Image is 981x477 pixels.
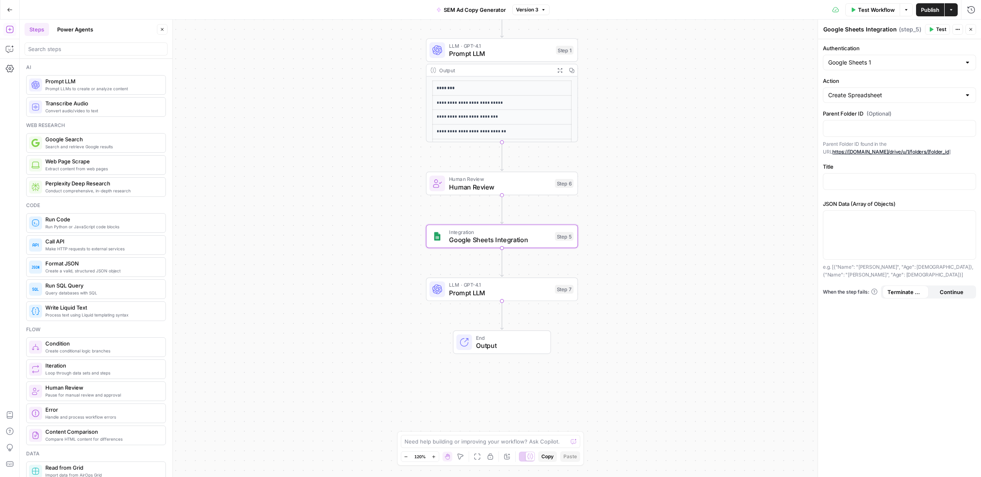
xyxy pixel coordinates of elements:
button: Paste [560,451,580,462]
span: Read from Grid [45,464,159,472]
span: Content Comparison [45,428,159,436]
button: Continue [929,285,975,299]
span: Prompt LLM [449,288,551,298]
input: Create Spreadsheet [828,91,961,99]
label: Authentication [823,44,976,52]
span: Google Search [45,135,159,143]
textarea: Google Sheets Integration [823,25,897,33]
div: Ai [26,64,166,71]
p: e.g. [{"Name": "[PERSON_NAME]", "Age": [DEMOGRAPHIC_DATA]}, {"Name": "[PERSON_NAME]", "Age": [DEM... [823,263,976,279]
div: Web research [26,122,166,129]
span: 120% [414,453,426,460]
g: Edge from step_7 to end [501,301,503,330]
span: Test [936,26,946,33]
span: Handle and process workflow errors [45,414,159,420]
button: Copy [538,451,557,462]
button: Version 3 [512,4,550,15]
span: Error [45,406,159,414]
span: Convert audio/video to text [45,107,159,114]
g: Edge from step_1 to step_6 [501,142,503,171]
span: Format JSON [45,259,159,267]
div: EndOutput [426,330,578,354]
button: Publish [916,3,944,16]
button: Steps [25,23,49,36]
span: Copy [541,453,554,460]
span: End [476,334,543,342]
span: Test Workflow [858,6,895,14]
span: Compare HTML content for differences [45,436,159,442]
span: Extract content from web pages [45,165,159,172]
div: Code [26,202,166,209]
span: Prompt LLM [45,77,159,85]
span: Prompt LLMs to create or analyze content [45,85,159,92]
span: Prompt LLM [449,49,552,58]
div: LLM · GPT-4.1Prompt LLMStep 7 [426,278,578,301]
span: Write Liquid Text [45,303,159,312]
span: Human Review [45,383,159,392]
span: Version 3 [516,6,539,13]
span: Search and retrieve Google results [45,143,159,150]
span: Human Review [449,175,551,183]
span: Run Python or JavaScript code blocks [45,223,159,230]
img: Group%201%201.png [432,232,442,241]
span: Output [476,341,543,350]
span: LLM · GPT-4.1 [449,281,551,289]
span: Perplexity Deep Research [45,179,159,187]
div: Flow [26,326,166,333]
span: Condition [45,339,159,348]
button: SEM Ad Copy Generator [431,3,511,16]
div: Human ReviewHuman ReviewStep 6 [426,172,578,195]
p: Parent Folder ID found in the URL ] [823,140,976,156]
span: Create conditional logic branches [45,348,159,354]
span: Publish [921,6,939,14]
span: Query databases with SQL [45,290,159,296]
span: LLM · GPT-4.1 [449,42,552,49]
span: Process text using Liquid templating syntax [45,312,159,318]
label: Action [823,77,976,85]
a: https://[DOMAIN_NAME]/drive/u/1/folders/[folder_id [832,149,949,155]
div: Output [439,66,551,74]
div: Step 6 [555,179,574,188]
div: Step 7 [555,285,574,294]
button: Test Workflow [845,3,900,16]
input: Google Sheets 1 [828,58,961,67]
span: ( step_5 ) [899,25,921,33]
span: Continue [940,288,963,296]
button: Power Agents [52,23,98,36]
g: Edge from step_5 to step_7 [501,248,503,277]
div: IntegrationGoogle Sheets IntegrationStep 5 [426,225,578,248]
span: Iteration [45,361,159,370]
img: vrinnnclop0vshvmafd7ip1g7ohf [31,431,40,439]
div: Step 1 [556,46,574,55]
g: Edge from start to step_1 [501,9,503,38]
span: Call API [45,237,159,245]
label: Parent Folder ID [823,109,976,118]
span: Paste [563,453,577,460]
div: Data [26,450,166,457]
span: Web Page Scrape [45,157,159,165]
button: Test [925,24,950,35]
a: When the step fails: [823,288,878,296]
label: JSON Data (Array of Objects) [823,200,976,208]
g: Edge from step_6 to step_5 [501,195,503,224]
span: Run SQL Query [45,281,159,290]
input: Search steps [28,45,164,53]
span: Conduct comprehensive, in-depth research [45,187,159,194]
span: Transcribe Audio [45,99,159,107]
span: Terminate Workflow [887,288,924,296]
span: Make HTTP requests to external services [45,245,159,252]
span: SEM Ad Copy Generator [444,6,506,14]
span: Integration [449,228,551,236]
span: Human Review [449,182,551,192]
span: (Optional) [867,109,892,118]
span: Run Code [45,215,159,223]
div: Step 5 [555,232,574,241]
span: Create a valid, structured JSON object [45,267,159,274]
label: Title [823,163,976,171]
span: Loop through data sets and steps [45,370,159,376]
span: Google Sheets Integration [449,235,551,245]
span: Pause for manual review and approval [45,392,159,398]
